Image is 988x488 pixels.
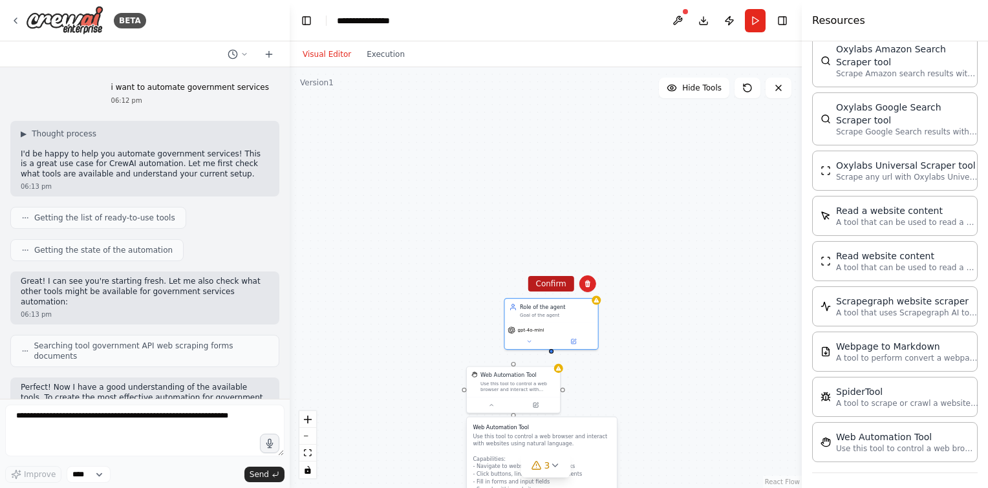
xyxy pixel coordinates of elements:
button: fit view [299,445,316,461]
p: Scrape any url with Oxylabs Universal Scraper [836,172,978,182]
button: Hide Tools [659,78,729,98]
button: Switch to previous chat [222,47,253,62]
div: 06:12 pm [111,96,269,105]
h3: Web Automation Tool [473,423,610,431]
img: StagehandTool [821,437,831,447]
img: SerplyWebpageToMarkdownTool [821,346,831,357]
div: Role of the agent [520,303,594,311]
div: Role of the agentGoal of the agentgpt-4o-mini [504,298,598,350]
span: 3 [544,459,550,472]
span: Hide Tools [682,83,722,93]
div: React Flow controls [299,411,316,478]
span: Searching tool government API web scraping forms documents [34,341,269,361]
p: A tool that uses Scrapegraph AI to intelligently scrape website content. [836,308,978,318]
button: ▶Thought process [21,129,96,139]
div: BETA [114,13,146,28]
button: Hide right sidebar [773,12,791,30]
a: React Flow attribution [765,478,800,485]
div: Oxylabs Amazon Search Scraper tool [836,43,978,69]
div: Scrapegraph website scraper [836,295,978,308]
p: Use this tool to control a web browser and interact with websites using natural language. Capabil... [836,443,978,454]
button: zoom out [299,428,316,445]
button: Open in side panel [514,401,557,410]
span: ▶ [21,129,27,139]
button: Confirm [528,276,574,292]
div: Web Automation Tool [480,372,537,379]
div: 06:13 pm [21,310,269,319]
p: Perfect! Now I have a good understanding of the available tools. To create the most effective aut... [21,383,269,423]
p: A tool that can be used to read a website content. [836,262,978,273]
span: Thought process [32,129,96,139]
img: OxylabsGoogleSearchScraperTool [821,114,831,124]
div: Version 1 [300,78,334,88]
button: Delete node [579,275,596,292]
p: Great! I can see you're starting fresh. Let me also check what other tools might be available for... [21,277,269,307]
img: ScrapeWebsiteTool [821,256,831,266]
button: zoom in [299,411,316,428]
nav: breadcrumb [337,14,402,27]
button: Improve [5,466,61,483]
div: Oxylabs Google Search Scraper tool [836,101,978,127]
img: ScrapegraphScrapeTool [821,301,831,312]
p: Scrape Google Search results with Oxylabs Google Search Scraper [836,127,978,137]
button: Click to speak your automation idea [260,434,279,453]
div: StagehandToolWeb Automation ToolUse this tool to control a web browser and interact with websites... [466,366,561,413]
img: SpiderTool [821,392,831,402]
span: gpt-4o-mini [517,327,544,333]
p: Scrape Amazon search results with Oxylabs Amazon Search Scraper [836,69,978,79]
button: 3 [521,454,571,478]
button: Visual Editor [295,47,359,62]
button: Start a new chat [259,47,279,62]
div: Webpage to Markdown [836,340,978,353]
div: SpiderTool [836,385,978,398]
p: i want to automate government services [111,83,269,93]
div: Web Automation Tool [836,430,978,443]
div: Oxylabs Universal Scraper tool [836,159,978,172]
div: Read a website content [836,204,978,217]
span: Getting the list of ready-to-use tools [34,213,175,223]
div: Use this tool to control a web browser and interact with websites using natural language. Capabil... [480,381,555,393]
span: Getting the state of the automation [34,245,173,255]
p: A tool to scrape or crawl a website and return LLM-ready content. [836,398,978,408]
button: Hide left sidebar [297,12,316,30]
p: I'd be happy to help you automate government services! This is a great use case for CrewAI automa... [21,149,269,180]
p: A tool to perform convert a webpage to markdown to make it easier for LLMs to understand [836,353,978,363]
img: OxylabsAmazonSearchScraperTool [821,56,831,66]
span: Improve [24,469,56,480]
button: toggle interactivity [299,461,316,478]
img: ScrapeElementFromWebsiteTool [821,211,831,221]
div: Read website content [836,249,978,262]
button: Open in side panel [552,337,595,346]
h4: Resources [812,13,865,28]
img: Logo [26,6,103,35]
button: Send [244,467,285,482]
button: Execution [359,47,413,62]
div: 06:13 pm [21,182,269,191]
img: StagehandTool [471,372,477,377]
p: A tool that can be used to read a website content. [836,217,978,228]
img: OxylabsUniversalScraperTool [821,165,831,176]
span: Send [250,469,269,480]
div: Goal of the agent [520,312,594,318]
